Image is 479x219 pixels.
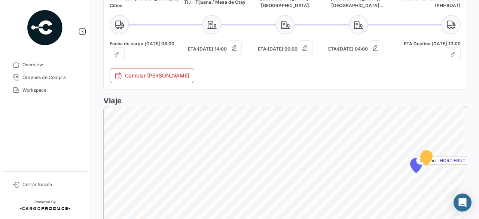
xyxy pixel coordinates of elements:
a: Órdenes de Compra [6,71,84,84]
div: Map marker [410,158,422,173]
span: [DATE] 08:00 [144,41,174,46]
a: Overview [6,58,84,71]
h5: ETA: [320,40,391,55]
h5: ETA: [250,40,320,55]
span: Destino: [419,157,437,164]
span: Workspace [22,87,81,94]
h3: Viaje [103,95,467,106]
h5: ETA: [180,40,250,55]
span: Overview [22,61,81,68]
span: [DATE] 04:00 [338,46,368,52]
a: Workspace [6,84,84,97]
button: Cambiar [PERSON_NAME] [110,68,194,83]
h5: ETA Destino: [390,40,461,62]
span: Cerrar Sesión [22,181,81,188]
span: [DATE] 13:00 [431,41,461,46]
span: [DATE] 00:00 [268,46,298,52]
div: Abrir Intercom Messenger [454,194,472,212]
span: Órdenes de Compra [22,74,81,81]
div: Map marker [421,150,433,165]
div: Map marker [420,151,432,166]
span: [DATE] 14:00 [198,46,227,52]
h5: Fecha de carga: [110,40,180,62]
img: powered-by.png [26,9,64,46]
